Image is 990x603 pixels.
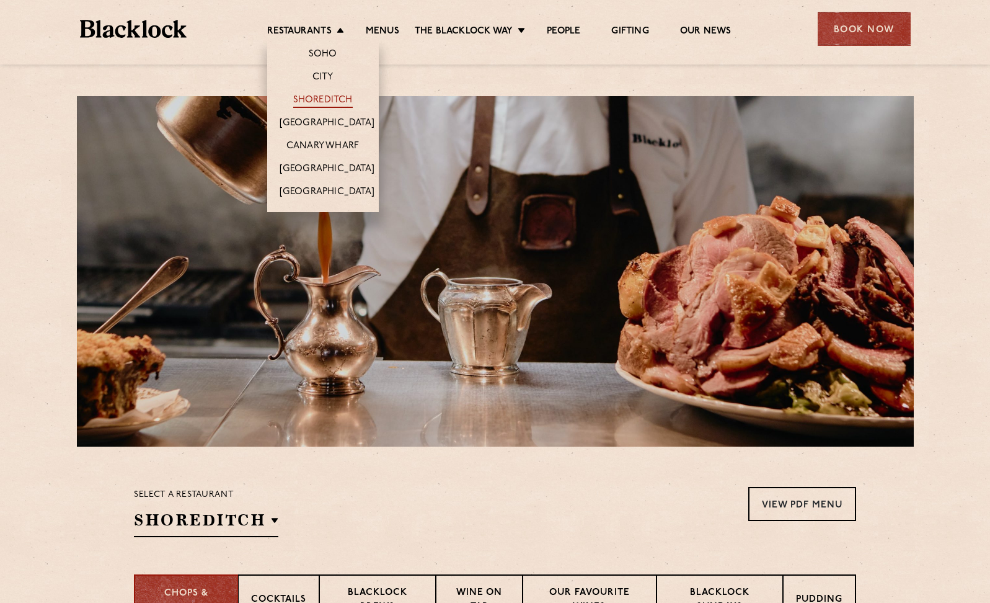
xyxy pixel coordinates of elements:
[611,25,648,39] a: Gifting
[293,94,353,108] a: Shoreditch
[366,25,399,39] a: Menus
[280,117,374,131] a: [GEOGRAPHIC_DATA]
[80,20,187,38] img: BL_Textured_Logo-footer-cropped.svg
[547,25,580,39] a: People
[134,487,278,503] p: Select a restaurant
[267,25,332,39] a: Restaurants
[312,71,334,85] a: City
[818,12,911,46] div: Book Now
[134,509,278,537] h2: Shoreditch
[680,25,731,39] a: Our News
[415,25,513,39] a: The Blacklock Way
[280,186,374,200] a: [GEOGRAPHIC_DATA]
[748,487,856,521] a: View PDF Menu
[280,163,374,177] a: [GEOGRAPHIC_DATA]
[286,140,359,154] a: Canary Wharf
[309,48,337,62] a: Soho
